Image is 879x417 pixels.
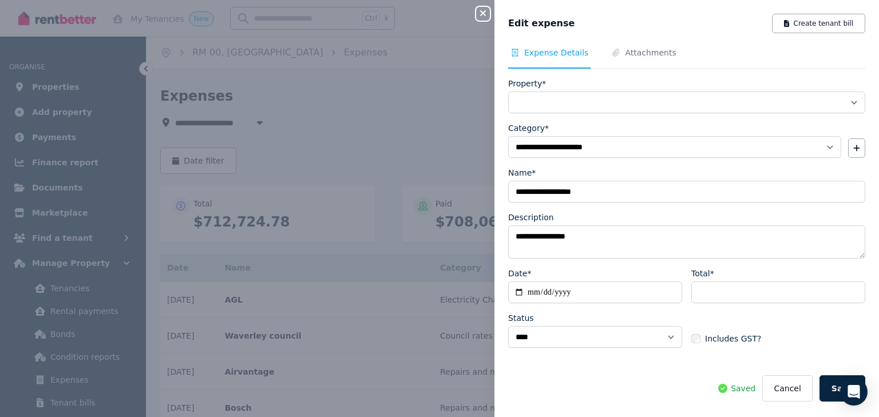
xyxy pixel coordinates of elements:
div: Open Intercom Messenger [840,378,868,406]
label: Property* [508,78,546,89]
nav: Tabs [508,47,865,69]
button: Create tenant bill [772,14,865,33]
input: Includes GST? [691,334,700,343]
span: Saved [731,383,755,394]
label: Name* [508,167,536,178]
button: Save [819,375,865,402]
label: Description [508,212,554,223]
span: Edit expense [508,17,575,30]
label: Status [508,312,534,324]
label: Date* [508,268,531,279]
span: Expense Details [524,47,588,58]
span: Attachments [625,47,676,58]
button: Cancel [762,375,812,402]
label: Total* [691,268,714,279]
label: Category* [508,122,549,134]
span: Includes GST? [705,333,761,344]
